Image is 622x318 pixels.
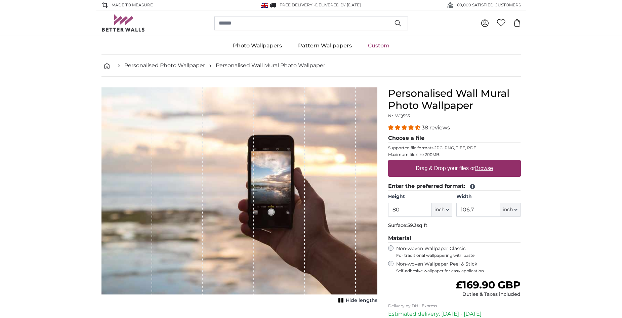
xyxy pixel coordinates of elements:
[388,152,521,157] p: Maximum file size 200MB.
[216,62,325,70] a: Personalised Wall Mural Photo Wallpaper
[388,87,521,112] h1: Personalised Wall Mural Photo Wallpaper
[388,182,521,191] legend: Enter the preferred format:
[388,193,452,200] label: Height
[407,222,427,228] span: 59.3sq ft
[396,253,521,258] span: For traditional wallpapering with paste
[315,2,361,7] span: Delivered by [DATE]
[388,145,521,151] p: Supported file formats JPG, PNG, TIFF, PDF
[290,37,360,54] a: Pattern Wallpapers
[388,124,422,131] span: 4.34 stars
[457,2,521,8] span: 60,000 SATISFIED CUSTOMERS
[101,14,145,32] img: Betterwalls
[503,206,513,213] span: inch
[456,279,521,291] span: £169.90 GBP
[413,162,495,175] label: Drag & Drop your files or
[112,2,153,8] span: Made to Measure
[396,268,521,274] span: Self-adhesive wallpaper for easy application
[388,113,410,118] span: Nr. WQ553
[360,37,398,54] a: Custom
[388,222,521,229] p: Surface:
[434,206,445,213] span: inch
[388,303,521,309] p: Delivery by DHL Express
[500,203,521,217] button: inch
[336,296,377,305] button: Hide lengths
[388,310,521,318] p: Estimated delivery: [DATE] - [DATE]
[456,193,521,200] label: Width
[388,234,521,243] legend: Material
[396,261,521,274] label: Non-woven Wallpaper Peel & Stick
[261,3,268,8] img: United Kingdom
[314,2,361,7] span: -
[225,37,290,54] a: Photo Wallpapers
[432,203,452,217] button: inch
[422,124,450,131] span: 38 reviews
[280,2,314,7] span: FREE delivery!
[346,297,377,304] span: Hide lengths
[388,134,521,143] legend: Choose a file
[124,62,205,70] a: Personalised Photo Wallpaper
[101,87,377,305] div: 1 of 1
[456,291,521,298] div: Duties & Taxes included
[396,245,521,258] label: Non-woven Wallpaper Classic
[475,165,493,171] u: Browse
[101,55,521,77] nav: breadcrumbs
